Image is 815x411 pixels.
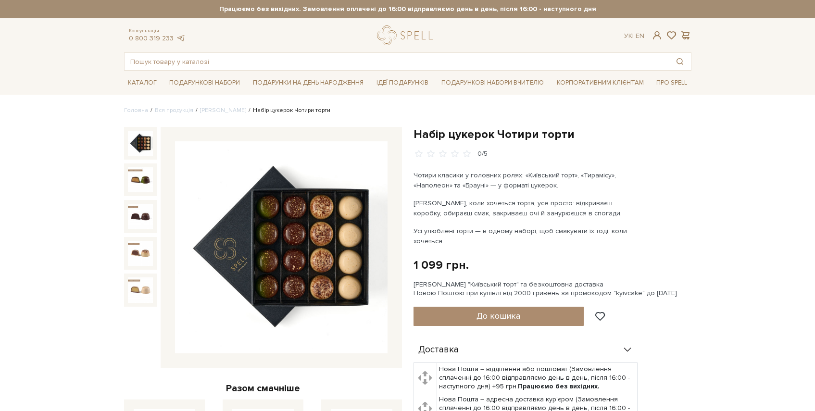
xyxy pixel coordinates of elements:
[438,75,548,91] a: Подарункові набори Вчителю
[414,280,691,298] div: [PERSON_NAME] "Київський торт" та безкоштовна доставка Новою Поштою при купівлі від 2000 гривень ...
[518,382,600,390] b: Працюємо без вихідних.
[128,131,153,156] img: Набір цукерок Чотири торти
[124,382,402,395] div: Разом смачніше
[414,170,639,190] p: Чотири класики у головних ролях: «Київський торт», «Тирамісу», «Наполеон» та «Брауні» — у форматі...
[246,106,330,115] li: Набір цукерок Чотири торти
[155,107,193,114] a: Вся продукція
[129,34,174,42] a: 0 800 319 233
[437,362,637,393] td: Нова Пошта – відділення або поштомат (Замовлення сплаченні до 16:00 відправляємо день в день, піс...
[128,167,153,192] img: Набір цукерок Чотири торти
[632,32,634,40] span: |
[418,346,459,354] span: Доставка
[414,307,584,326] button: До кошика
[200,107,246,114] a: [PERSON_NAME]
[175,141,388,354] img: Набір цукерок Чотири торти
[477,149,488,159] div: 0/5
[165,75,244,90] a: Подарункові набори
[125,53,669,70] input: Пошук товару у каталозі
[377,25,437,45] a: logo
[669,53,691,70] button: Пошук товару у каталозі
[249,75,367,90] a: Подарунки на День народження
[124,107,148,114] a: Головна
[652,75,691,90] a: Про Spell
[129,28,186,34] span: Консультація:
[414,258,469,273] div: 1 099 грн.
[476,311,520,321] span: До кошика
[553,75,648,90] a: Корпоративним клієнтам
[624,32,644,40] div: Ук
[414,198,639,218] p: [PERSON_NAME], коли хочеться торта, усе просто: відкриваєш коробку, обираєш смак, закриваєш очі й...
[124,75,161,90] a: Каталог
[414,127,691,142] h1: Набір цукерок Чотири торти
[124,5,691,13] strong: Працюємо без вихідних. Замовлення оплачені до 16:00 відправляємо день в день, після 16:00 - насту...
[636,32,644,40] a: En
[128,204,153,229] img: Набір цукерок Чотири торти
[128,277,153,302] img: Набір цукерок Чотири торти
[128,241,153,266] img: Набір цукерок Чотири торти
[414,226,639,246] p: Усі улюблені торти — в одному наборі, щоб смакувати їх тоді, коли хочеться.
[176,34,186,42] a: telegram
[373,75,432,90] a: Ідеї подарунків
